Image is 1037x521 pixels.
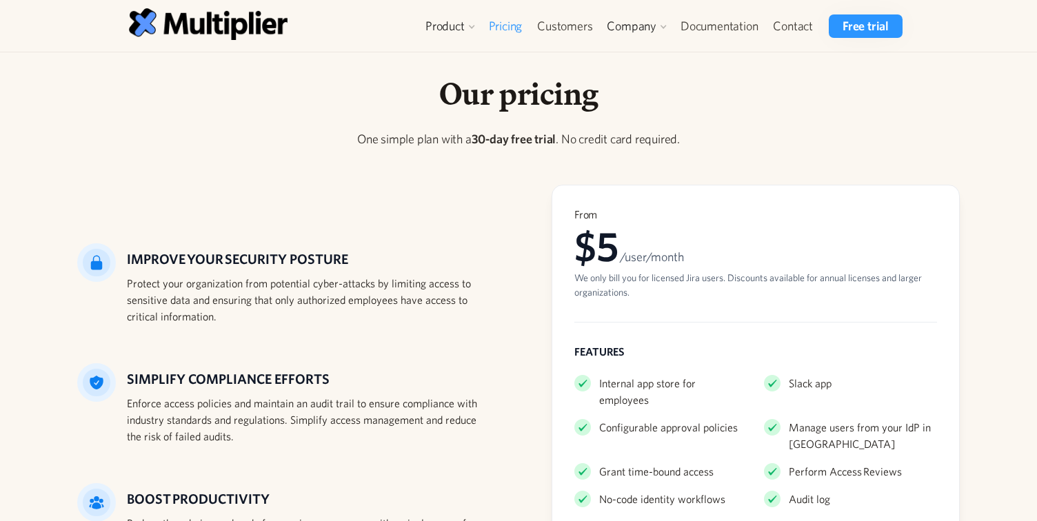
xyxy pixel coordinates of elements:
a: Contact [765,14,820,38]
div: FEATURES [574,345,937,358]
h5: BOOST PRODUCTIVITY [127,489,485,509]
div: Product [419,14,481,38]
div: $5 [574,221,937,271]
div: We only bill you for licensed Jira users. Discounts available for annual licenses and larger orga... [574,271,937,300]
div: Manage users from your IdP in [GEOGRAPHIC_DATA] [789,419,937,452]
a: Pricing [481,14,530,38]
h1: Our pricing [77,74,960,113]
div: Company [607,18,656,34]
div: Slack app [789,375,832,391]
a: Free trial [829,14,903,38]
div: Product [425,18,465,34]
p: ‍ [77,159,960,178]
p: One simple plan with a . No credit card required. [77,130,960,148]
div: No-code identity workflows [599,491,725,507]
div: Perform Access Reviews [789,463,902,480]
div: Internal app store for employees [599,375,747,408]
div: Audit log [789,491,830,507]
a: Customers [530,14,600,38]
div: From [574,207,937,221]
h5: IMPROVE YOUR SECURITY POSTURE [127,249,485,269]
h5: Simplify compliance efforts [127,369,485,389]
strong: 30-day free trial [472,132,556,146]
div: Configurable approval policies [599,419,738,436]
div: Company [600,14,673,38]
div: Grant time-bound access [599,463,714,480]
span: /user/month [620,249,684,264]
div: Protect your organization from potential cyber-attacks by limiting access to sensitive data and e... [127,275,485,325]
div: Enforce access policies and maintain an audit trail to ensure compliance with industry standards ... [127,395,485,445]
a: Documentation [673,14,765,38]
